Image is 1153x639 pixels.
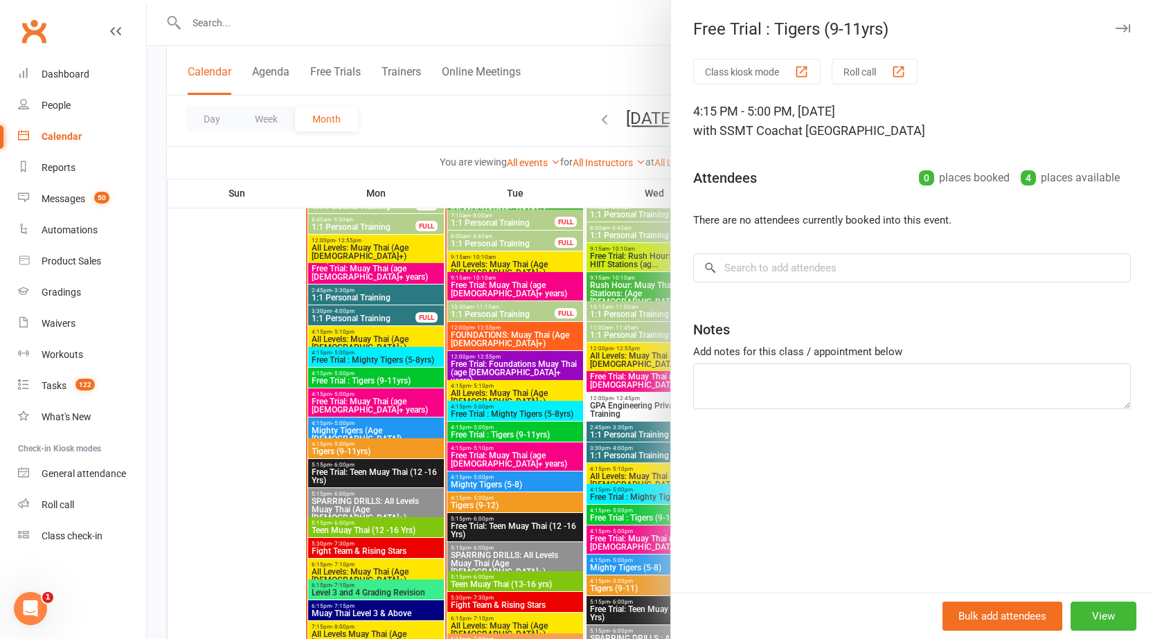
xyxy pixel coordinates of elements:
[919,170,934,186] div: 0
[18,152,146,183] a: Reports
[42,224,98,235] div: Automations
[18,458,146,489] a: General attendance kiosk mode
[42,287,81,298] div: Gradings
[693,102,1131,141] div: 4:15 PM - 5:00 PM, [DATE]
[942,602,1062,631] button: Bulk add attendees
[18,277,146,308] a: Gradings
[42,255,101,267] div: Product Sales
[42,131,82,142] div: Calendar
[42,499,74,510] div: Roll call
[42,592,53,603] span: 1
[42,530,102,541] div: Class check-in
[42,193,85,204] div: Messages
[42,349,83,360] div: Workouts
[693,212,1131,228] li: There are no attendees currently booked into this event.
[18,370,146,402] a: Tasks 122
[18,246,146,277] a: Product Sales
[18,489,146,521] a: Roll call
[42,318,75,329] div: Waivers
[18,90,146,121] a: People
[1021,170,1036,186] div: 4
[18,402,146,433] a: What's New
[18,339,146,370] a: Workouts
[18,121,146,152] a: Calendar
[17,14,51,48] a: Clubworx
[75,379,95,390] span: 122
[18,183,146,215] a: Messages 50
[42,468,126,479] div: General attendance
[919,168,1010,188] div: places booked
[42,69,89,80] div: Dashboard
[693,253,1131,282] input: Search to add attendees
[1021,168,1120,188] div: places available
[18,215,146,246] a: Automations
[1071,602,1136,631] button: View
[693,320,730,339] div: Notes
[18,59,146,90] a: Dashboard
[18,308,146,339] a: Waivers
[42,380,66,391] div: Tasks
[42,100,71,111] div: People
[693,123,792,138] span: with SSMT Coach
[693,343,1131,360] div: Add notes for this class / appointment below
[671,19,1153,39] div: Free Trial : Tigers (9-11yrs)
[42,162,75,173] div: Reports
[693,168,757,188] div: Attendees
[792,123,925,138] span: at [GEOGRAPHIC_DATA]
[832,59,918,84] button: Roll call
[14,592,47,625] iframe: Intercom live chat
[18,521,146,552] a: Class kiosk mode
[94,192,109,204] span: 50
[693,59,821,84] button: Class kiosk mode
[42,411,91,422] div: What's New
